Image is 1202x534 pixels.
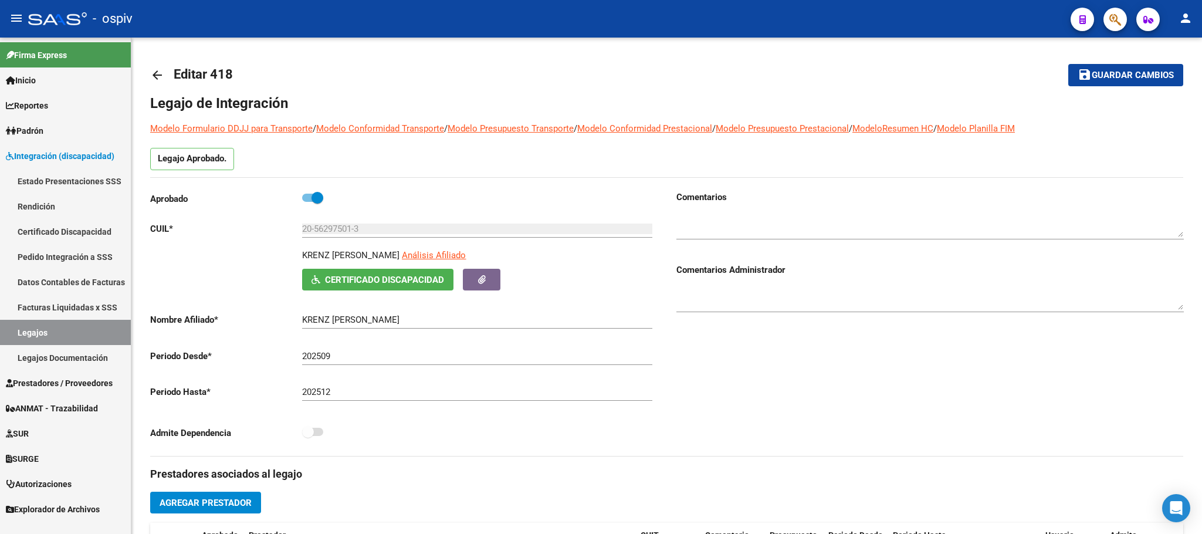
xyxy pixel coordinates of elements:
[150,386,302,398] p: Periodo Hasta
[150,350,302,363] p: Periodo Desde
[6,478,72,491] span: Autorizaciones
[150,148,234,170] p: Legajo Aprobado.
[150,466,1183,482] h3: Prestadores asociados al legajo
[1092,70,1174,81] span: Guardar cambios
[150,222,302,235] p: CUIL
[716,123,849,134] a: Modelo Presupuesto Prestacional
[6,427,29,440] span: SUR
[150,427,302,440] p: Admite Dependencia
[676,191,1184,204] h3: Comentarios
[150,68,164,82] mat-icon: arrow_back
[852,123,933,134] a: ModeloResumen HC
[150,192,302,205] p: Aprobado
[150,313,302,326] p: Nombre Afiliado
[6,74,36,87] span: Inicio
[937,123,1015,134] a: Modelo Planilla FIM
[316,123,444,134] a: Modelo Conformidad Transporte
[160,498,252,508] span: Agregar Prestador
[302,249,399,262] p: KRENZ [PERSON_NAME]
[676,263,1184,276] h3: Comentarios Administrador
[6,99,48,112] span: Reportes
[302,269,453,290] button: Certificado Discapacidad
[448,123,574,134] a: Modelo Presupuesto Transporte
[1179,11,1193,25] mat-icon: person
[174,67,233,82] span: Editar 418
[150,123,313,134] a: Modelo Formulario DDJJ para Transporte
[6,452,39,465] span: SURGE
[9,11,23,25] mat-icon: menu
[1068,64,1183,86] button: Guardar cambios
[1078,67,1092,82] mat-icon: save
[6,49,67,62] span: Firma Express
[6,402,98,415] span: ANMAT - Trazabilidad
[93,6,133,32] span: - ospiv
[402,250,466,261] span: Análisis Afiliado
[6,150,114,163] span: Integración (discapacidad)
[150,94,1183,113] h1: Legajo de Integración
[6,124,43,137] span: Padrón
[150,492,261,513] button: Agregar Prestador
[6,377,113,390] span: Prestadores / Proveedores
[325,275,444,285] span: Certificado Discapacidad
[6,503,100,516] span: Explorador de Archivos
[1162,494,1190,522] div: Open Intercom Messenger
[577,123,712,134] a: Modelo Conformidad Prestacional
